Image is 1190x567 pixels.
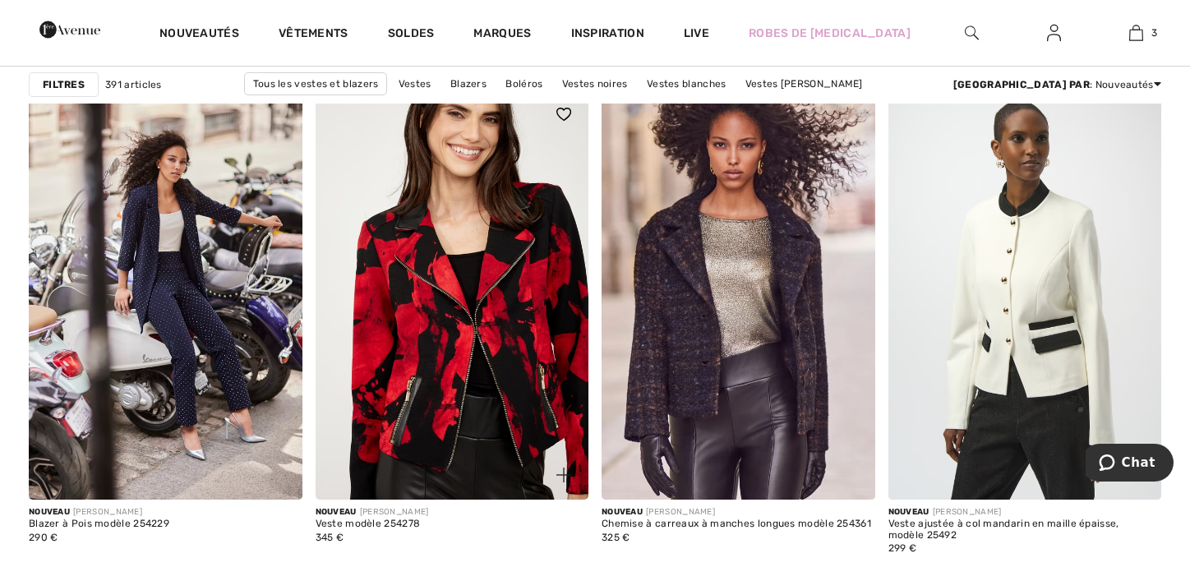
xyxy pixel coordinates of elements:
[556,468,571,482] img: plus_v2.svg
[29,90,302,500] img: Blazer à Pois modèle 254229. Marine
[244,72,388,95] a: Tous les vestes et blazers
[639,73,735,94] a: Vestes blanches
[556,108,571,121] img: heart_black_full.svg
[316,506,429,519] div: [PERSON_NAME]
[29,506,169,519] div: [PERSON_NAME]
[684,25,709,42] a: Live
[442,73,495,94] a: Blazers
[888,506,1162,519] div: [PERSON_NAME]
[1129,23,1143,43] img: Mon panier
[29,519,169,530] div: Blazer à Pois modèle 254229
[43,77,85,92] strong: Filtres
[390,73,440,94] a: Vestes
[965,23,979,43] img: recherche
[953,79,1090,90] strong: [GEOGRAPHIC_DATA] par
[105,77,162,92] span: 391 articles
[571,26,644,44] span: Inspiration
[888,542,917,554] span: 299 €
[1151,25,1157,40] span: 3
[316,532,344,543] span: 345 €
[497,73,551,94] a: Boléros
[316,519,429,530] div: Veste modèle 254278
[749,25,911,42] a: Robes de [MEDICAL_DATA]
[473,26,531,44] a: Marques
[316,507,357,517] span: Nouveau
[888,90,1162,500] img: Veste ajustée à col mandarin en maille épaisse, modèle 25492. Vanille/Noir
[888,519,1162,542] div: Veste ajustée à col mandarin en maille épaisse, modèle 25492
[316,90,589,500] a: Veste modèle 254278. Red/black
[602,506,871,519] div: [PERSON_NAME]
[29,532,58,543] span: 290 €
[1047,23,1061,43] img: Mes infos
[888,507,929,517] span: Nouveau
[953,77,1161,92] div: : Nouveautés
[159,26,239,44] a: Nouveautés
[602,507,643,517] span: Nouveau
[388,26,435,44] a: Soldes
[39,13,100,46] img: 1ère Avenue
[1034,23,1074,44] a: Se connecter
[583,95,667,117] a: Vestes bleues
[1095,23,1176,43] a: 3
[602,519,871,530] div: Chemise à carreaux à manches longues modèle 254361
[279,26,348,44] a: Vêtements
[29,507,70,517] span: Nouveau
[554,73,636,94] a: Vestes noires
[602,532,630,543] span: 325 €
[447,95,581,117] a: Vestes [PERSON_NAME]
[1086,444,1174,485] iframe: Ouvre un widget dans lequel vous pouvez chatter avec l’un de nos agents
[602,90,875,500] img: Chemise à carreaux à manches longues modèle 254361. Navy/copper
[737,73,871,94] a: Vestes [PERSON_NAME]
